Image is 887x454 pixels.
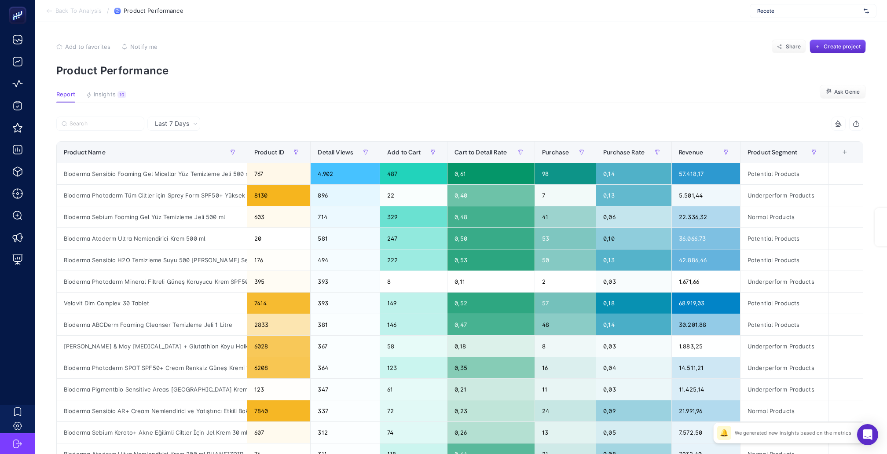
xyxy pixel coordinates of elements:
[94,91,116,98] span: Insights
[311,206,380,227] div: 714
[380,271,447,292] div: 8
[603,149,645,156] span: Purchase Rate
[740,271,828,292] div: Underperform Products
[596,422,671,443] div: 0,05
[57,293,247,314] div: Velavit Dim Complex 30 Tablet
[311,163,380,184] div: 4.902
[380,163,447,184] div: 487
[672,163,740,184] div: 57.418,17
[57,163,247,184] div: Bioderma Sensibio Foaming Gel Micellar Yüz Temizleme Jeli 500 ml PUANSIZDIR
[380,206,447,227] div: 329
[447,314,535,335] div: 0,47
[247,400,310,421] div: 7840
[247,249,310,271] div: 176
[535,400,596,421] div: 24
[57,336,247,357] div: [PERSON_NAME] & May [MEDICAL_DATA] + Glutathion Koyu Halka Karşıtı Aydınlatıcı Göz Çevresi Kremi ...
[535,163,596,184] div: 98
[55,7,102,15] span: Back To Analysis
[311,249,380,271] div: 494
[447,228,535,249] div: 0,50
[735,429,851,436] p: We generated new insights based on the metrics
[311,185,380,206] div: 896
[740,400,828,421] div: Normal Products
[596,249,671,271] div: 0,13
[56,43,110,50] button: Add to favorites
[596,314,671,335] div: 0,14
[380,249,447,271] div: 222
[380,422,447,443] div: 74
[836,149,853,156] div: +
[447,271,535,292] div: 0,11
[740,293,828,314] div: Potential Products
[740,336,828,357] div: Underperform Products
[70,121,139,127] input: Search
[596,400,671,421] div: 0,09
[740,185,828,206] div: Underperform Products
[57,228,247,249] div: Bioderma Atoderm Ultra Nemlendirici Krem 500 ml
[672,336,740,357] div: 1.883,25
[757,7,860,15] span: Recete
[247,422,310,443] div: 607
[311,228,380,249] div: 581
[247,314,310,335] div: 2833
[447,185,535,206] div: 0,40
[717,426,731,440] div: 🔔
[596,228,671,249] div: 0,10
[740,163,828,184] div: Potential Products
[672,249,740,271] div: 42.886,46
[535,271,596,292] div: 2
[535,249,596,271] div: 50
[596,357,671,378] div: 0,04
[387,149,421,156] span: Add to Cart
[124,7,183,15] span: Product Performance
[57,400,247,421] div: Bioderma Sensibio AR+ Cream Nemlendirici ve Yatıştırıcı Etkili Bakım Kremi 40 ml
[107,7,109,14] span: /
[447,422,535,443] div: 0,26
[740,249,828,271] div: Potential Products
[247,271,310,292] div: 395
[672,379,740,400] div: 11.425,14
[535,336,596,357] div: 8
[254,149,284,156] span: Product ID
[57,379,247,400] div: Bioderma Pigmentbio Sensitive Areas [GEOGRAPHIC_DATA] Kremi 75 ml
[247,206,310,227] div: 603
[596,163,671,184] div: 0,14
[535,379,596,400] div: 11
[311,357,380,378] div: 364
[672,185,740,206] div: 5.501,44
[318,149,353,156] span: Detail Views
[311,379,380,400] div: 347
[824,43,861,50] span: Create project
[117,91,126,98] div: 10
[447,163,535,184] div: 0,61
[247,163,310,184] div: 767
[57,206,247,227] div: Bioderma Sebium Foaming Gel Yüz Temizleme Jeli 500 ml
[447,293,535,314] div: 0,52
[672,293,740,314] div: 68.919,03
[535,357,596,378] div: 16
[672,228,740,249] div: 36.066,73
[380,228,447,249] div: 247
[447,379,535,400] div: 0,21
[836,149,843,168] div: 9 items selected
[542,149,569,156] span: Purchase
[311,314,380,335] div: 381
[380,314,447,335] div: 146
[447,357,535,378] div: 0,35
[247,336,310,357] div: 6028
[380,336,447,357] div: 58
[57,185,247,206] div: Bioderma Photoderm Tüm Ciltler için Sprey Form SPF50+ Yüksek Korumalı Güneş Kremi 200 ml
[247,228,310,249] div: 20
[596,185,671,206] div: 0,13
[380,293,447,314] div: 149
[772,40,806,54] button: Share
[247,357,310,378] div: 6208
[535,314,596,335] div: 48
[740,379,828,400] div: Underperform Products
[740,314,828,335] div: Potential Products
[311,271,380,292] div: 393
[57,357,247,378] div: Bioderma Photoderm SPOT SPF50+ Cream Renksiz Güneş Kremi 150 ml
[535,228,596,249] div: 53
[311,422,380,443] div: 312
[57,271,247,292] div: Bioderma Photoderm Mineral Filtreli Güneş Koruyucu Krem SPF50+ 75 gr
